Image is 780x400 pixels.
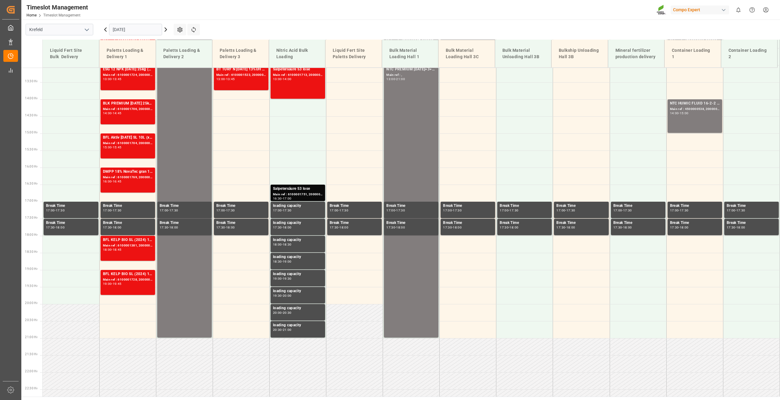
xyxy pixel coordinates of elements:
div: NTC PREMIUM [DATE]+3+TE BULK [386,66,436,73]
div: - [55,209,56,212]
div: Timeslot Management [27,3,88,12]
div: 17:30 [283,209,292,212]
div: Main ref : 6100001724, 2000001408 [103,73,153,78]
div: 17:30 [613,226,622,229]
div: loading capacity [273,220,323,226]
span: 20:30 Hr [25,318,37,322]
div: 17:30 [339,209,348,212]
div: - [282,226,283,229]
div: 17:00 [103,209,112,212]
span: 19:00 Hr [25,267,37,271]
div: Liquid Fert Site Paletts Delivery [330,45,377,62]
div: Container Loading 2 [726,45,773,62]
div: Break Time [216,203,266,209]
div: 17:30 [623,209,632,212]
div: 17:30 [500,226,509,229]
div: 15:45 [113,146,122,149]
div: 17:00 [670,209,679,212]
div: Break Time [216,220,266,226]
div: 19:30 [273,294,282,297]
div: - [452,226,453,229]
div: - [112,180,112,183]
div: - [225,78,226,80]
div: 18:00 [339,226,348,229]
span: 17:30 Hr [25,216,37,219]
div: 18:00 [509,226,518,229]
div: 20:30 [273,328,282,331]
div: 18:00 [56,226,65,229]
div: 17:00 [273,209,282,212]
div: Break Time [443,220,493,226]
span: 13:30 Hr [25,80,37,83]
div: 17:30 [727,226,736,229]
div: 19:30 [283,277,292,280]
div: Nitric Acid Bulk Loading [274,45,321,62]
div: 17:30 [169,209,178,212]
span: 21:00 Hr [25,335,37,339]
div: Bulkship Unloading Hall 3B [556,45,603,62]
div: 17:30 [680,209,689,212]
a: Home [27,13,37,17]
div: Break Time [670,220,720,226]
div: Break Time [330,220,379,226]
div: loading capacity [273,254,323,260]
div: loading capacity [273,288,323,294]
span: 20:00 Hr [25,301,37,305]
div: - [679,226,679,229]
div: 16:00 [103,180,112,183]
div: 17:00 [500,209,509,212]
div: - [395,226,396,229]
div: - [168,209,169,212]
div: 17:00 [613,209,622,212]
div: - [282,260,283,263]
div: - [282,209,283,212]
div: - [225,209,226,212]
div: loading capacity [273,237,323,243]
div: - [112,146,112,149]
span: 15:00 Hr [25,131,37,134]
div: 18:00 [453,226,462,229]
div: loading capacity [273,305,323,311]
div: 18:00 [273,243,282,246]
div: 19:45 [113,282,122,285]
div: Break Time [613,203,663,209]
div: - [112,226,112,229]
div: Break Time [727,203,776,209]
div: Break Time [103,203,153,209]
div: Salpetersäure 53 lose [273,186,323,192]
div: Break Time [500,220,549,226]
div: Paletts Loading & Delivery 3 [217,45,264,62]
div: 17:00 [283,197,292,200]
div: BFL KELP BIO SL (2024) 10L (x60) ES,PTBFL AKTIV [DATE] SL 10L (x60) ES,PTBFL MNZN PREMIUM SL 10L ... [103,237,153,243]
div: BFL KELP BIO SL (2024) 10L (x60) ES,PTEST TE-MAX BS 11-48 20kg (x56) INT [103,271,153,277]
div: BLK PREMIUM [DATE] 25kg(x40)D,EN,PL,FNLEST TE-MAX 11-48 20kg (x45) D,EN,PL,FRFLO T PERM [DATE] 25... [103,101,153,107]
div: 21:00 [396,78,405,80]
div: 17:30 [330,226,339,229]
div: 17:30 [226,209,235,212]
div: Break Time [386,220,436,226]
button: Help Center [745,3,759,17]
div: ESG 12 NPK [DATE] 25kg (x42) INTALR 20 0-20-0 25kg (x40) INT WW [103,66,153,73]
div: - [112,112,112,115]
div: - [282,78,283,80]
div: 20:00 [273,311,282,314]
div: Break Time [727,220,776,226]
div: - [565,226,566,229]
div: - [736,209,736,212]
div: 17:30 [103,226,112,229]
div: BFL Aktiv [DATE] SL 10L (x60) DEBFL Aktiv [DATE] SL 1000L IBC MTOBFL Aktiv [DATE] SL 200L (x4) DE [103,135,153,141]
div: Main ref : 6100001728, 2000001407 [103,277,153,282]
div: 18:00 [169,226,178,229]
div: - [509,226,509,229]
div: Break Time [46,220,96,226]
div: Main ref : 6100001706, 2000001285 [103,107,153,112]
span: 15:30 Hr [25,148,37,151]
div: 18:00 [680,226,689,229]
div: 17:30 [160,226,168,229]
div: - [679,209,679,212]
div: - [168,226,169,229]
div: 17:30 [453,209,462,212]
div: - [395,209,396,212]
div: 17:30 [443,226,452,229]
div: 17:00 [386,209,395,212]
